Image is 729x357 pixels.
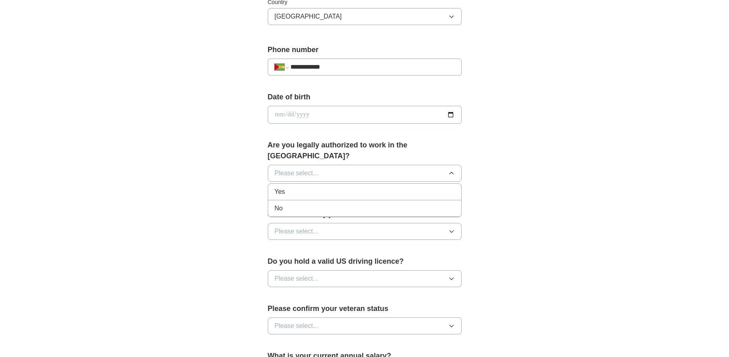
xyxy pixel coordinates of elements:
button: Please select... [268,223,462,240]
button: [GEOGRAPHIC_DATA] [268,8,462,25]
span: Please select... [275,274,319,283]
button: Please select... [268,270,462,287]
label: Are you legally authorized to work in the [GEOGRAPHIC_DATA]? [268,140,462,162]
label: Phone number [268,44,462,55]
span: No [275,204,283,213]
span: [GEOGRAPHIC_DATA] [275,12,342,21]
span: Please select... [275,227,319,236]
span: Please select... [275,321,319,331]
label: Date of birth [268,92,462,103]
span: Yes [275,187,285,197]
span: Please select... [275,168,319,178]
button: Please select... [268,317,462,334]
button: Please select... [268,165,462,182]
label: Do you hold a valid US driving licence? [268,256,462,267]
label: Please confirm your veteran status [268,303,462,314]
